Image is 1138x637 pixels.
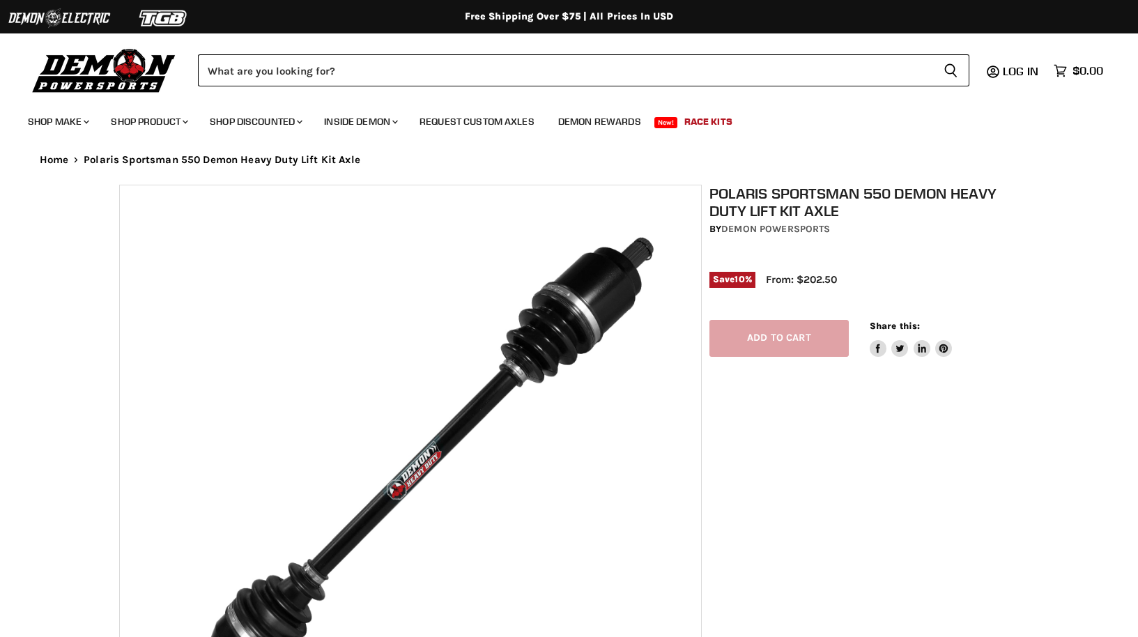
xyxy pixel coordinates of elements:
[12,154,1127,166] nav: Breadcrumbs
[40,154,69,166] a: Home
[721,223,830,235] a: Demon Powersports
[112,5,216,31] img: TGB Logo 2
[12,10,1127,23] div: Free Shipping Over $75 | All Prices In USD
[870,321,920,331] span: Share this:
[654,117,678,128] span: New!
[997,65,1047,77] a: Log in
[1003,64,1038,78] span: Log in
[409,107,545,136] a: Request Custom Axles
[198,54,969,86] form: Product
[709,272,755,287] span: Save %
[1047,61,1110,81] a: $0.00
[674,107,743,136] a: Race Kits
[84,154,360,166] span: Polaris Sportsman 550 Demon Heavy Duty Lift Kit Axle
[7,5,112,31] img: Demon Electric Logo 2
[17,102,1100,136] ul: Main menu
[548,107,652,136] a: Demon Rewards
[1072,64,1103,77] span: $0.00
[735,274,744,284] span: 10
[870,320,953,357] aside: Share this:
[28,45,180,95] img: Demon Powersports
[314,107,406,136] a: Inside Demon
[709,185,1027,220] h1: Polaris Sportsman 550 Demon Heavy Duty Lift Kit Axle
[709,222,1027,237] div: by
[932,54,969,86] button: Search
[766,273,837,286] span: From: $202.50
[17,107,98,136] a: Shop Make
[198,54,932,86] input: Search
[199,107,311,136] a: Shop Discounted
[100,107,197,136] a: Shop Product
